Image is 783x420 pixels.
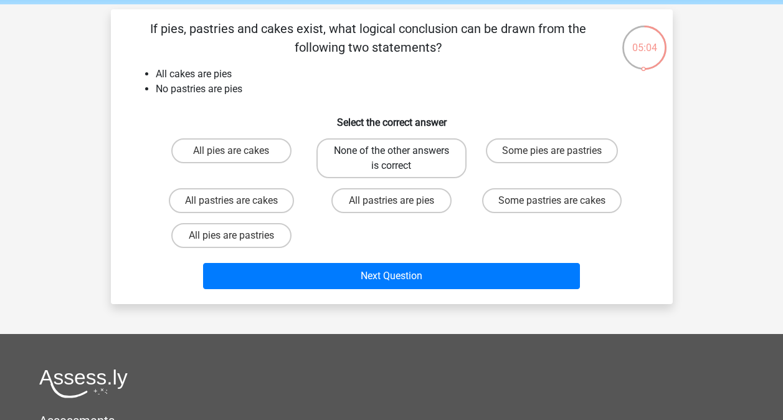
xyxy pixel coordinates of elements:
[621,24,668,55] div: 05:04
[131,107,653,128] h6: Select the correct answer
[156,67,653,82] li: All cakes are pies
[156,82,653,97] li: No pastries are pies
[171,138,292,163] label: All pies are cakes
[486,138,618,163] label: Some pies are pastries
[39,369,128,398] img: Assessly logo
[131,19,606,57] p: If pies, pastries and cakes exist, what logical conclusion can be drawn from the following two st...
[203,263,580,289] button: Next Question
[316,138,467,178] label: None of the other answers is correct
[169,188,294,213] label: All pastries are cakes
[331,188,452,213] label: All pastries are pies
[482,188,622,213] label: Some pastries are cakes
[171,223,292,248] label: All pies are pastries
